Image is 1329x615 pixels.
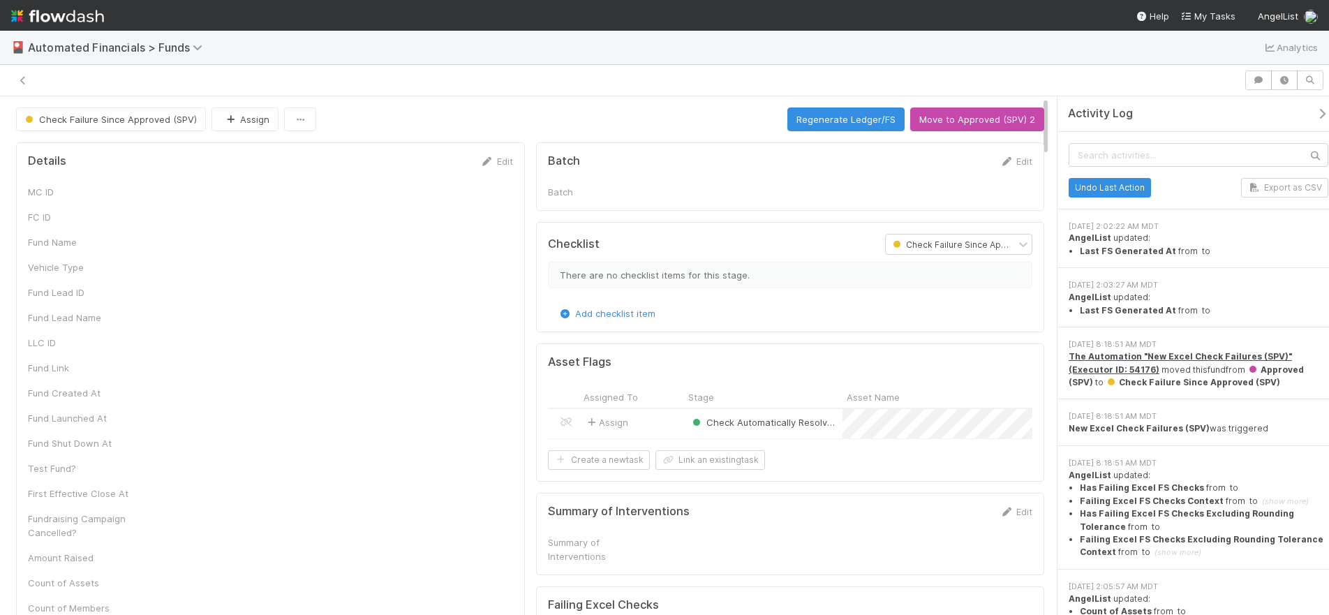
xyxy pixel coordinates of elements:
h5: Summary of Interventions [548,505,690,519]
div: Summary of Interventions [548,535,653,563]
a: My Tasks [1180,9,1235,23]
span: 🎴 [11,41,25,53]
div: updated: [1069,469,1328,559]
div: Amount Raised [28,551,133,565]
a: Edit [1000,156,1032,167]
div: Help [1136,9,1169,23]
a: Add checklist item [558,308,655,319]
div: Test Fund? [28,461,133,475]
button: Export as CSV [1241,178,1328,198]
img: avatar_5ff1a016-d0ce-496a-bfbe-ad3802c4d8a0.png [1304,10,1318,24]
div: Fund Lead ID [28,286,133,299]
span: Approved (SPV) [1069,364,1304,387]
span: Check Failure Since Approved (SPV) [22,114,197,125]
strong: Last FS Generated At [1080,246,1176,256]
li: from to [1080,482,1328,494]
button: Link an existingtask [655,450,765,470]
div: [DATE] 8:18:51 AM MDT [1069,457,1328,469]
div: [DATE] 8:18:51 AM MDT [1069,410,1328,422]
summary: Failing Excel FS Checks Excluding Rounding Tolerance Context from to (show more) [1080,533,1328,559]
strong: Has Failing Excel FS Checks [1080,482,1204,493]
span: (show more) [1262,496,1309,506]
a: Analytics [1263,39,1318,56]
h5: Checklist [548,237,600,251]
div: Check Automatically Resolved [690,415,836,429]
button: Assign [211,108,279,131]
div: Fund Link [28,361,133,375]
strong: Has Failing Excel FS Checks Excluding Rounding Tolerance [1080,508,1294,531]
div: Batch [548,185,653,199]
div: Fund Shut Down At [28,436,133,450]
span: (show more) [1154,547,1201,557]
div: updated: [1069,232,1328,258]
span: Check Failure Since Approved (SPV) [890,239,1056,250]
strong: AngelList [1069,593,1111,604]
span: AngelList [1258,10,1298,22]
div: [DATE] 2:05:57 AM MDT [1069,581,1328,593]
h5: Batch [548,154,580,168]
span: Stage [688,390,714,404]
span: Asset Name [847,390,900,404]
div: was triggered [1069,422,1328,435]
div: Fundraising Campaign Cancelled? [28,512,133,540]
div: [DATE] 8:18:51 AM MDT [1069,339,1328,350]
button: Create a newtask [548,450,650,470]
button: Regenerate Ledger/FS [787,108,905,131]
div: MC ID [28,185,133,199]
strong: AngelList [1069,292,1111,302]
summary: Failing Excel FS Checks Context from to (show more) [1080,495,1328,507]
a: Edit [1000,506,1032,517]
div: [DATE] 2:03:27 AM MDT [1069,279,1328,291]
div: Fund Name [28,235,133,249]
div: [DATE] 2:02:22 AM MDT [1069,221,1328,232]
li: from to [1080,245,1328,258]
div: Fund Created At [28,386,133,400]
div: Count of Members [28,601,133,615]
div: LLC ID [28,336,133,350]
h5: Failing Excel Checks [548,598,659,612]
li: from to [1080,507,1328,533]
a: Edit [480,156,513,167]
div: Count of Assets [28,576,133,590]
div: Vehicle Type [28,260,133,274]
button: Undo Last Action [1069,178,1151,198]
a: The Automation "New Excel Check Failures (SPV)" (Executor ID: 54176) [1069,351,1292,374]
h5: Asset Flags [548,355,611,369]
div: Fund Launched At [28,411,133,425]
div: moved this fund from to [1069,350,1328,389]
strong: AngelList [1069,232,1111,243]
span: Activity Log [1068,107,1133,121]
strong: Failing Excel FS Checks Excluding Rounding Tolerance Context [1080,534,1323,557]
strong: AngelList [1069,470,1111,480]
span: Check Failure Since Approved (SPV) [1106,377,1280,387]
div: Fund Lead Name [28,311,133,325]
strong: New Excel Check Failures (SPV) [1069,423,1210,434]
div: updated: [1069,291,1328,317]
span: Check Automatically Resolved [690,417,838,428]
span: Assign [585,415,628,429]
div: FC ID [28,210,133,224]
div: First Effective Close At [28,487,133,501]
span: Automated Financials > Funds [28,40,209,54]
li: from to [1080,304,1328,317]
img: logo-inverted-e16ddd16eac7371096b0.svg [11,4,104,28]
span: My Tasks [1180,10,1235,22]
input: Search activities... [1069,143,1328,167]
strong: Last FS Generated At [1080,305,1176,316]
strong: Failing Excel FS Checks Context [1080,496,1224,506]
button: Check Failure Since Approved (SPV) [16,108,206,131]
div: There are no checklist items for this stage. [548,262,1033,288]
button: Move to Approved (SPV) 2 [910,108,1044,131]
span: Assigned To [584,390,638,404]
h5: Details [28,154,66,168]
